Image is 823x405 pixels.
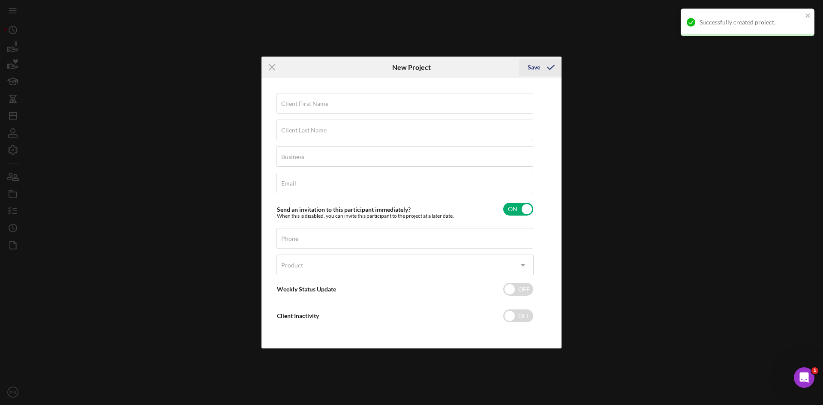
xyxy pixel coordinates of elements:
label: Email [281,180,296,187]
label: Business [281,153,304,160]
label: Client First Name [281,100,328,107]
label: Send an invitation to this participant immediately? [277,206,411,213]
label: Weekly Status Update [277,285,336,293]
div: When this is disabled, you can invite this participant to the project at a later date. [277,213,454,219]
div: Save [528,59,540,76]
label: Client Last Name [281,127,327,134]
iframe: Intercom live chat [794,367,814,388]
span: 1 [811,367,818,374]
h6: New Project [392,63,431,71]
div: Successfully created project. [700,19,802,26]
button: close [805,12,811,20]
label: Phone [281,235,298,242]
div: Product [281,262,303,269]
label: Client Inactivity [277,312,319,319]
button: Save [519,59,562,76]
